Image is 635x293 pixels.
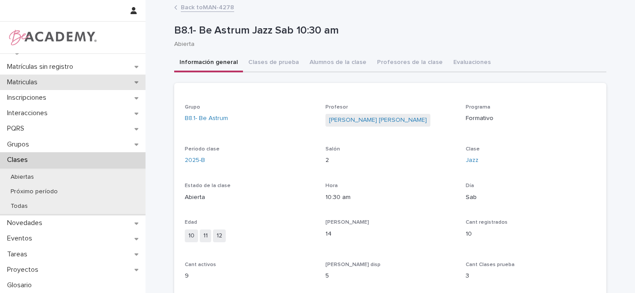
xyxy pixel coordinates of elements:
[4,250,34,259] p: Tareas
[4,78,45,86] p: Matriculas
[466,229,596,239] p: 10
[181,2,234,12] a: Back toMAN-4278
[174,24,603,37] p: B8.1- Be Astrum Jazz Sab 10:30 am
[185,183,231,188] span: Estado de la clase
[4,188,65,195] p: Próximo período
[466,156,478,165] a: Jazz
[243,54,304,72] button: Clases de prueba
[325,156,456,165] p: 2
[466,271,596,281] p: 3
[185,229,198,242] span: 10
[4,124,31,133] p: PQRS
[4,203,35,210] p: Todas
[4,234,39,243] p: Eventos
[185,271,315,281] p: 9
[185,146,220,152] span: Período clase
[185,193,315,202] p: Abierta
[4,173,41,181] p: Abiertas
[4,63,80,71] p: Matrículas sin registro
[7,29,97,46] img: WPrjXfSUmiLcdUfaYY4Q
[466,193,596,202] p: Sab
[4,109,55,117] p: Interacciones
[372,54,448,72] button: Profesores de la clase
[213,229,226,242] span: 12
[174,54,243,72] button: Información general
[4,281,39,289] p: Glosario
[325,183,338,188] span: Hora
[325,229,456,239] p: 14
[325,193,456,202] p: 10:30 am
[4,156,35,164] p: Clases
[4,140,36,149] p: Grupos
[466,220,508,225] span: Cant registrados
[4,219,49,227] p: Novedades
[448,54,496,72] button: Evaluaciones
[174,41,599,48] p: Abierta
[466,262,515,267] span: Cant Clases prueba
[185,262,216,267] span: Cant activos
[466,146,480,152] span: Clase
[185,156,205,165] a: 2025-B
[325,105,348,110] span: Profesor
[325,262,381,267] span: [PERSON_NAME] disp
[200,229,211,242] span: 11
[304,54,372,72] button: Alumnos de la clase
[185,114,228,123] a: B8.1- Be Astrum
[4,94,53,102] p: Inscripciones
[329,116,427,125] a: [PERSON_NAME] [PERSON_NAME]
[325,146,340,152] span: Salón
[325,271,456,281] p: 5
[325,220,369,225] span: [PERSON_NAME]
[466,105,490,110] span: Programa
[466,114,596,123] p: Formativo
[185,105,200,110] span: Grupo
[185,220,197,225] span: Edad
[466,183,474,188] span: Día
[4,266,45,274] p: Proyectos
